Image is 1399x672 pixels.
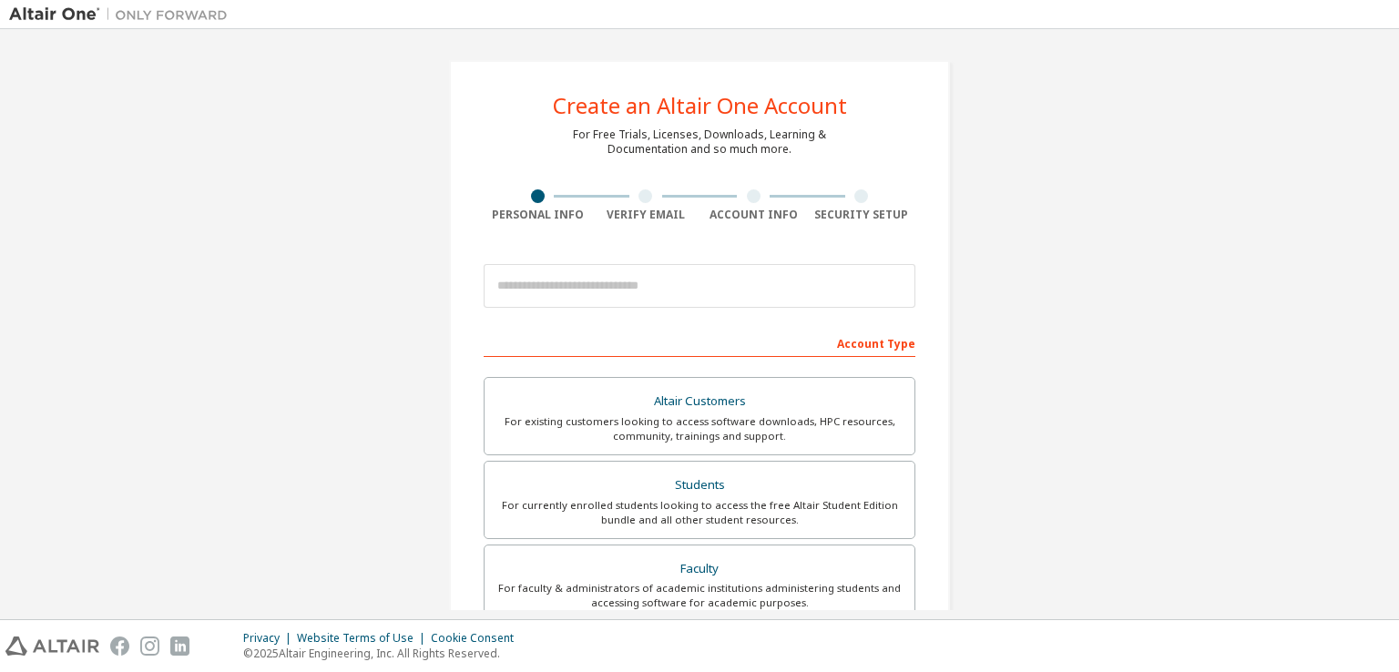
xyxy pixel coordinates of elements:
div: For faculty & administrators of academic institutions administering students and accessing softwa... [495,581,904,610]
div: Personal Info [484,208,592,222]
div: Students [495,473,904,498]
img: linkedin.svg [170,636,189,656]
div: Account Type [484,328,915,357]
div: Privacy [243,631,297,646]
p: © 2025 Altair Engineering, Inc. All Rights Reserved. [243,646,525,661]
div: Verify Email [592,208,700,222]
img: altair_logo.svg [5,636,99,656]
div: Faculty [495,556,904,582]
div: For Free Trials, Licenses, Downloads, Learning & Documentation and so much more. [573,127,826,157]
div: For currently enrolled students looking to access the free Altair Student Edition bundle and all ... [495,498,904,527]
div: Security Setup [808,208,916,222]
img: facebook.svg [110,636,129,656]
div: For existing customers looking to access software downloads, HPC resources, community, trainings ... [495,414,904,443]
img: instagram.svg [140,636,159,656]
div: Website Terms of Use [297,631,431,646]
div: Altair Customers [495,389,904,414]
img: Altair One [9,5,237,24]
div: Create an Altair One Account [553,95,847,117]
div: Account Info [699,208,808,222]
div: Cookie Consent [431,631,525,646]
